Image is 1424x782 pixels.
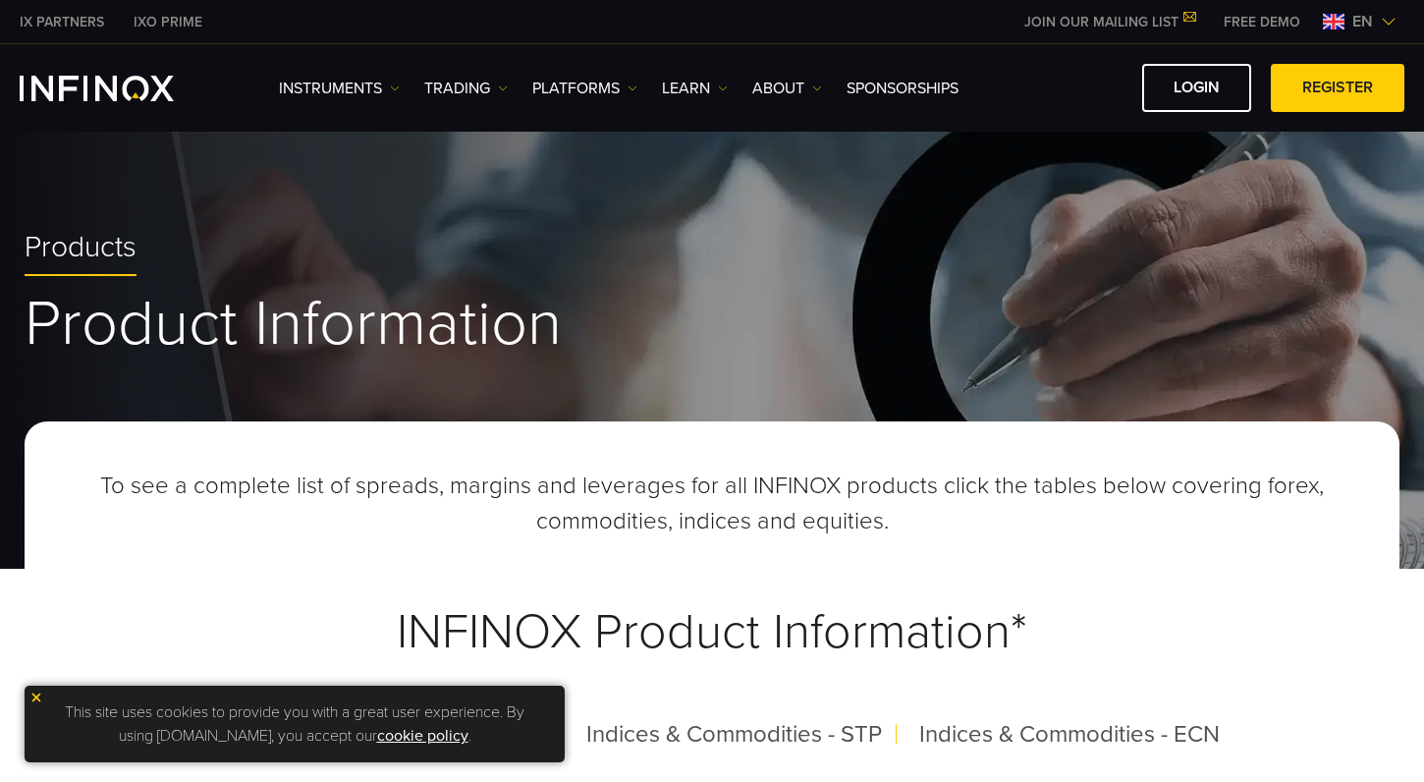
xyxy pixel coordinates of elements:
a: REGISTER [1271,64,1404,112]
h3: INFINOX Product Information* [72,555,1352,709]
a: INFINOX [5,12,119,32]
span: Indices & Commodities - STP [586,720,882,749]
a: SPONSORSHIPS [847,77,958,100]
p: This site uses cookies to provide you with a great user experience. By using [DOMAIN_NAME], you a... [34,696,555,753]
span: Indices & Commodities - ECN [919,720,1220,749]
a: LOGIN [1142,64,1251,112]
a: INFINOX Logo [20,76,220,101]
a: INFINOX MENU [1209,12,1315,32]
a: Learn [662,77,728,100]
p: To see a complete list of spreads, margins and leverages for all INFINOX products click the table... [72,469,1352,539]
a: TRADING [424,77,508,100]
a: ABOUT [752,77,822,100]
a: PLATFORMS [532,77,637,100]
span: en [1344,10,1381,33]
a: cookie policy [377,726,468,746]
h1: Product Information [25,291,1399,358]
span: Products [25,230,137,266]
img: yellow close icon [29,691,43,704]
a: Instruments [279,77,400,100]
a: INFINOX [119,12,217,32]
a: JOIN OUR MAILING LIST [1010,14,1209,30]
